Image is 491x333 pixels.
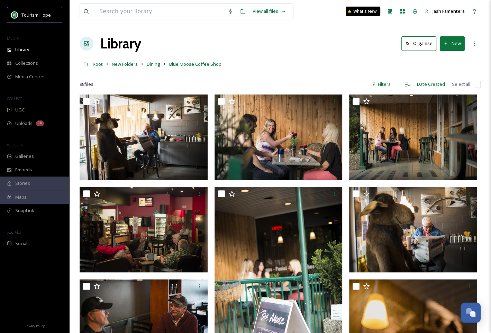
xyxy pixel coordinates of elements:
[25,321,45,330] a: Privacy Policy
[80,94,208,180] img: DSC_4674.jpg
[346,7,380,16] a: What's New
[413,78,448,91] div: Date Created
[249,4,290,18] a: View all files
[15,60,38,66] span: Collections
[21,12,51,18] span: Tourism Hope
[440,36,465,51] button: New
[349,94,477,180] img: DSC_4775.jpg
[15,46,29,53] span: Library
[169,61,221,67] span: Blue Moose Coffee Shop
[215,94,343,180] img: DSC_4729.jpg
[7,142,23,147] span: WIDGETS
[349,187,477,272] img: DSC_4669.jpg
[452,81,470,88] span: Select all
[401,36,436,51] button: Organise
[461,303,481,323] button: Open Chat
[7,229,21,235] span: SOCIALS
[15,180,30,187] span: Stories
[25,324,45,328] span: Privacy Policy
[368,78,394,91] div: Filters
[15,153,34,160] span: Galleries
[169,60,221,68] a: Blue Moose Coffee Shop
[15,166,32,173] span: Embeds
[15,73,46,80] span: Media Centres
[93,60,103,68] a: Root
[112,61,138,67] span: New Folders
[147,61,160,67] span: Dining
[401,36,440,51] a: Organise
[96,4,224,19] input: Search your library
[15,240,30,247] span: Socials
[421,4,468,18] a: Jash Famentera
[15,207,34,214] span: SnapLink
[100,33,141,54] a: Library
[36,120,44,126] div: 1k
[112,60,138,68] a: New Folders
[7,96,22,101] span: COLLECT
[7,36,19,41] span: MEDIA
[15,120,33,127] span: Uploads
[147,60,160,68] a: Dining
[433,8,465,14] span: Jash Famentera
[15,107,25,113] span: UGC
[93,61,103,67] span: Root
[80,187,208,272] img: DSC_4819.jpg
[80,81,93,88] span: 98 file s
[11,11,18,18] img: logo.png
[15,194,27,200] span: Maps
